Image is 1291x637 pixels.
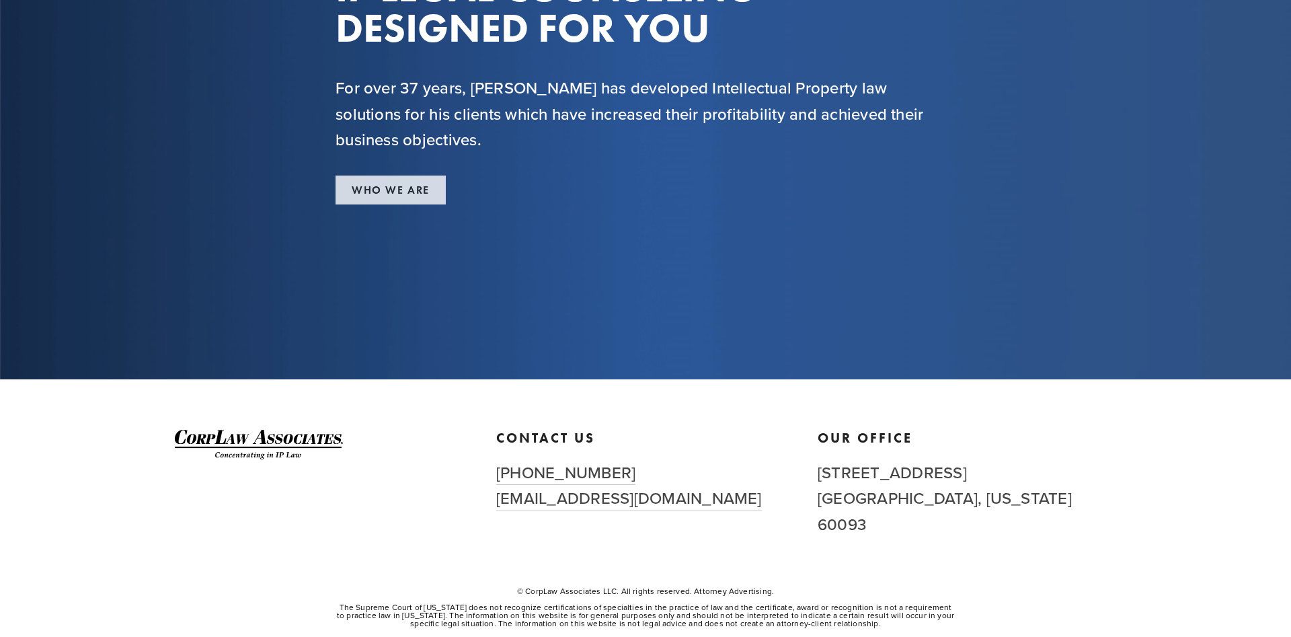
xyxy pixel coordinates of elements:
[336,587,955,595] p: © CorpLaw Associates LLC. All rights reserved. Attorney Advertising.
[336,176,446,204] a: WHO WE ARE
[496,430,595,446] strong: Contact Us
[496,486,762,511] a: [EMAIL_ADDRESS][DOMAIN_NAME]
[336,603,955,628] p: The Supreme Court of [US_STATE] does not recognize certifications of specialties in the practice ...
[496,461,635,485] a: [PHONE_NUMBER]
[818,430,912,446] strong: Our Office
[336,75,955,152] h2: For over 37 years, [PERSON_NAME] has developed Intellectual Property law solutions for his client...
[818,459,1116,537] h2: [STREET_ADDRESS] [GEOGRAPHIC_DATA], [US_STATE] 60093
